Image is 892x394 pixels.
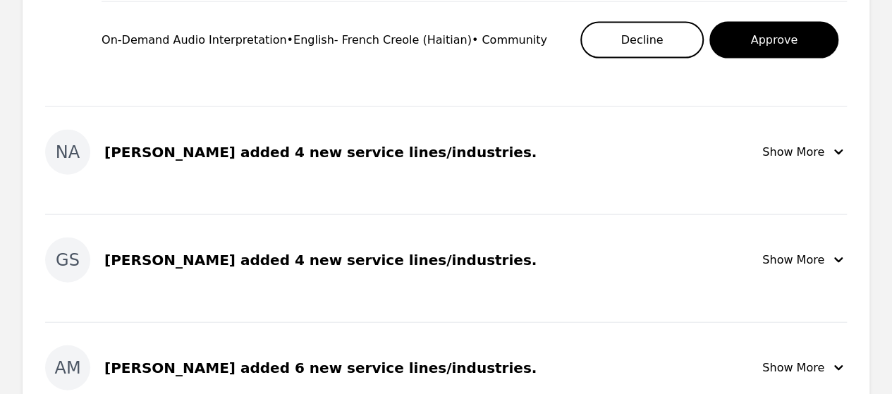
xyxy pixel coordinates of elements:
div: [PERSON_NAME] added 4 new service lines/industries. [104,250,537,270]
span: AM [54,357,80,379]
div: Show More [762,144,847,161]
button: Approve [709,22,838,59]
button: Show More [762,238,847,283]
button: Decline [580,22,704,59]
div: On-Demand Audio Interpretation • English - French Creole (Haitian) • Community [102,32,547,49]
div: [PERSON_NAME] added 6 new service lines/industries. [104,358,537,378]
button: Show More [762,130,847,175]
div: Show More [762,359,847,376]
span: NA [56,141,80,164]
span: GS [56,249,80,271]
div: [PERSON_NAME] added 4 new service lines/industries. [104,142,537,162]
div: Show More [762,252,847,269]
button: Show More [762,345,847,390]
